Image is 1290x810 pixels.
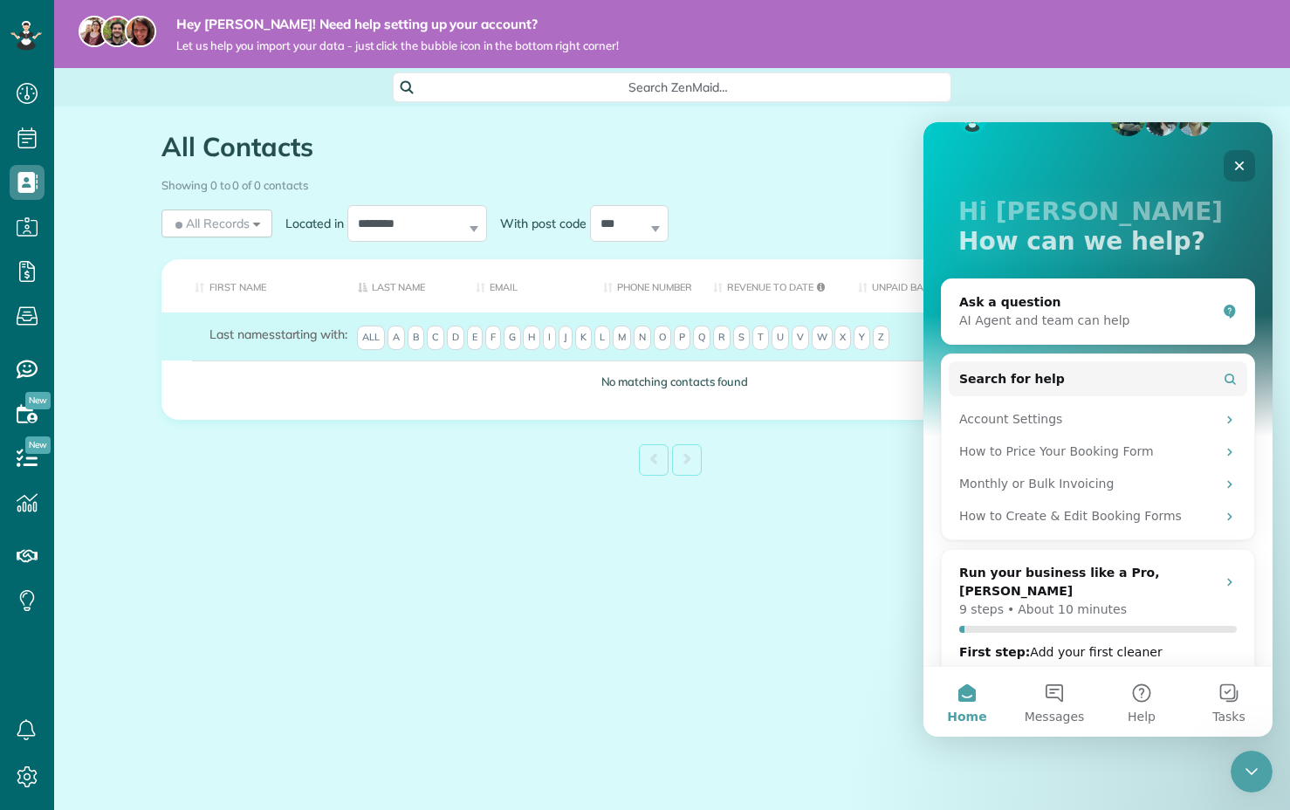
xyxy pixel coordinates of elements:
[575,326,592,350] span: K
[161,170,1183,194] div: Showing 0 to 0 of 0 contacts
[559,326,573,350] span: J
[733,326,750,350] span: S
[700,259,845,312] th: Revenue to Date: activate to sort column ascending
[634,326,651,350] span: N
[463,259,590,312] th: Email: activate to sort column ascending
[792,326,809,350] span: V
[1231,751,1273,793] iframe: Intercom live chat
[357,326,385,350] span: All
[693,326,710,350] span: Q
[873,326,889,350] span: Z
[209,326,275,342] span: Last names
[388,326,405,350] span: A
[812,326,833,350] span: W
[594,326,610,350] span: L
[854,326,870,350] span: Y
[176,16,619,33] strong: Hey [PERSON_NAME]! Need help setting up your account?
[176,38,619,53] span: Let us help you import your data - just click the bubble icon in the bottom right corner!
[125,16,156,47] img: michelle-19f622bdf1676172e81f8f8fba1fb50e276960ebfe0243fe18214015130c80e4.jpg
[161,360,1183,403] td: No matching contacts found
[543,326,556,350] span: I
[504,326,521,350] span: G
[427,326,444,350] span: C
[161,259,345,312] th: First Name: activate to sort column ascending
[923,122,1273,737] iframe: Intercom live chat
[485,326,501,350] span: F
[772,326,789,350] span: U
[467,326,483,350] span: E
[613,326,631,350] span: M
[447,326,464,350] span: D
[674,326,690,350] span: P
[590,259,700,312] th: Phone number: activate to sort column ascending
[523,326,540,350] span: H
[25,436,51,454] span: New
[487,215,590,232] label: With post code
[25,392,51,409] span: New
[101,16,133,47] img: jorge-587dff0eeaa6aab1f244e6dc62b8924c3b6ad411094392a53c71c6c4a576187d.jpg
[713,326,731,350] span: R
[345,259,463,312] th: Last Name: activate to sort column descending
[272,215,347,232] label: Located in
[752,326,769,350] span: T
[845,259,991,312] th: Unpaid Balance: activate to sort column ascending
[209,326,347,343] label: starting with:
[654,326,671,350] span: O
[79,16,110,47] img: maria-72a9807cf96188c08ef61303f053569d2e2a8a1cde33d635c8a3ac13582a053d.jpg
[408,326,424,350] span: B
[161,133,961,161] h1: All Contacts
[172,215,250,232] span: All Records
[834,326,851,350] span: X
